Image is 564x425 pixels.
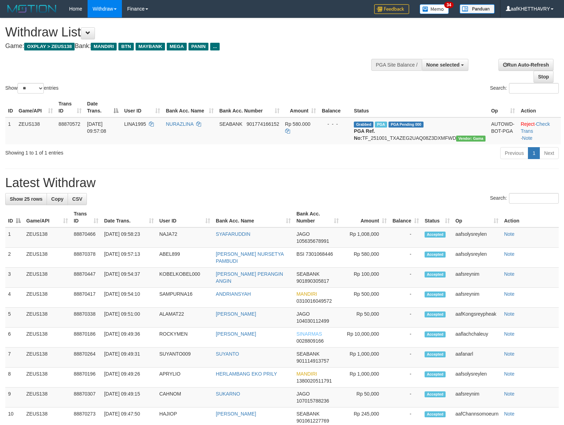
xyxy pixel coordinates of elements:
a: Note [504,291,515,297]
th: Action [518,97,561,117]
span: MANDIRI [91,43,117,50]
span: Accepted [425,371,446,377]
a: Previous [500,147,528,159]
td: CAHNOM [157,388,213,407]
span: OXPLAY > ZEUS138 [24,43,75,50]
td: - [390,388,422,407]
span: JAGO [296,231,310,237]
th: Date Trans.: activate to sort column descending [84,97,122,117]
a: Note [504,331,515,337]
td: SUYANTO009 [157,348,213,368]
td: 9 [5,388,23,407]
td: Rp 1,008,000 [342,227,390,248]
td: APRYLIO [157,368,213,388]
a: NURAZLINA [166,121,193,127]
td: 88870466 [71,227,101,248]
span: [DATE] 09:57:08 [87,121,106,134]
th: Op: activate to sort column ascending [453,207,501,227]
a: Stop [534,71,553,83]
span: Copy 901061227769 to clipboard [296,418,329,424]
th: Bank Acc. Name: activate to sort column ascending [213,207,294,227]
td: ABEL899 [157,248,213,268]
td: - [390,348,422,368]
span: Accepted [425,411,446,417]
td: 88870264 [71,348,101,368]
a: SUKARNO [216,391,240,397]
span: Copy 901890305817 to clipboard [296,278,329,284]
a: Note [504,351,515,357]
span: 34 [444,2,454,8]
td: 3 [5,268,23,288]
th: Bank Acc. Name: activate to sort column ascending [163,97,216,117]
span: SEABANK [219,121,242,127]
td: [DATE] 09:49:36 [101,328,156,348]
td: Rp 1,000,000 [342,368,390,388]
a: [PERSON_NAME] [216,411,256,417]
span: Marked by aafanarl [375,122,387,128]
td: aafKongsreypheak [453,308,501,328]
td: aafsreynim [453,388,501,407]
div: - - - [322,121,348,128]
span: Accepted [425,351,446,357]
td: - [390,368,422,388]
td: ZEUS138 [23,268,71,288]
td: 5 [5,308,23,328]
a: SUYANTO [216,351,239,357]
td: aaflachchaleuy [453,328,501,348]
a: 1 [528,147,540,159]
span: Accepted [425,272,446,277]
span: Copy 0028809166 to clipboard [296,338,324,344]
th: Balance [319,97,351,117]
span: Grabbed [354,122,373,128]
td: [DATE] 09:49:15 [101,388,156,407]
td: [DATE] 09:58:23 [101,227,156,248]
th: Status: activate to sort column ascending [422,207,453,227]
select: Showentries [18,83,44,94]
th: Trans ID: activate to sort column ascending [56,97,84,117]
span: SEABANK [296,411,319,417]
a: CSV [68,193,87,205]
td: SAMPURNA16 [157,288,213,308]
label: Show entries [5,83,59,94]
span: Copy 901114913757 to clipboard [296,358,329,364]
th: Amount: activate to sort column ascending [342,207,390,227]
span: Accepted [425,311,446,317]
td: aafsreynim [453,288,501,308]
input: Search: [509,193,559,204]
span: PANIN [188,43,208,50]
th: Game/API: activate to sort column ascending [16,97,56,117]
td: [DATE] 09:49:31 [101,348,156,368]
a: Note [504,231,515,237]
span: Copy 901774166152 to clipboard [247,121,279,127]
td: NAJA72 [157,227,213,248]
td: Rp 10,000,000 [342,328,390,348]
b: PGA Ref. No: [354,128,375,141]
a: Check Trans [521,121,550,134]
a: Copy [47,193,68,205]
a: [PERSON_NAME] NURSETYA PAMBUDI [216,251,283,264]
td: ROCKYMEN [157,328,213,348]
span: 88870572 [59,121,80,127]
span: MAYBANK [136,43,165,50]
img: Feedback.jpg [374,4,409,14]
td: ZEUS138 [23,288,71,308]
span: Copy 105635678991 to clipboard [296,238,329,244]
span: PGA Pending [388,122,424,128]
a: [PERSON_NAME] [216,311,256,317]
a: Show 25 rows [5,193,47,205]
span: Copy 104030112499 to clipboard [296,318,329,324]
a: Note [504,251,515,257]
span: Copy [51,196,63,202]
td: · · [518,117,561,144]
span: Copy 0310016049572 to clipboard [296,298,332,304]
a: Note [522,135,532,141]
td: - [390,288,422,308]
span: Accepted [425,391,446,397]
span: LINA1995 [124,121,146,127]
a: [PERSON_NAME] PERANGIN ANGIN [216,271,283,284]
button: None selected [422,59,468,71]
span: MANDIRI [296,371,317,377]
a: Next [539,147,559,159]
td: ZEUS138 [23,308,71,328]
td: AUTOWD-BOT-PGA [488,117,518,144]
